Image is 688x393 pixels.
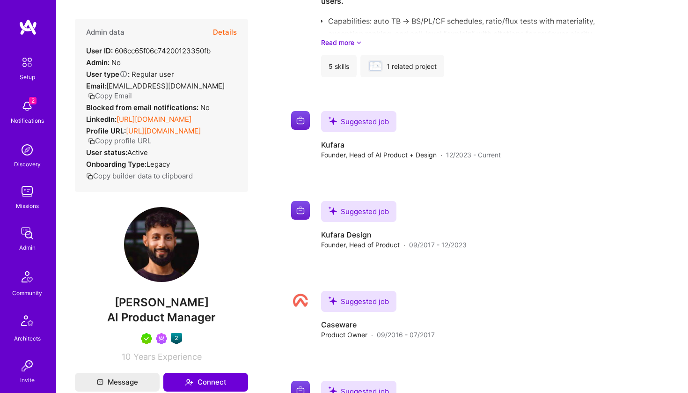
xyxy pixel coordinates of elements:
[86,126,126,135] strong: Profile URL:
[371,330,373,340] span: ·
[163,373,248,392] button: Connect
[403,240,405,250] span: ·
[124,207,199,282] img: User Avatar
[360,55,444,77] div: 1 related project
[12,288,42,298] div: Community
[86,28,124,37] h4: Admin data
[19,243,36,252] div: Admin
[86,69,174,79] div: Regular user
[321,240,400,250] span: Founder, Head of Product
[18,97,37,116] img: bell
[86,173,93,180] i: icon Copy
[11,116,44,126] div: Notifications
[321,55,357,77] div: 5 skills
[156,333,167,344] img: Been on Mission
[321,291,396,312] div: Suggested job
[213,19,237,46] button: Details
[86,115,117,124] strong: LinkedIn:
[377,330,435,340] span: 09/2016 - 07/2017
[88,93,95,100] i: icon Copy
[329,117,337,125] i: icon SuggestedTeams
[321,140,501,150] h4: Kufara
[122,352,131,362] span: 10
[106,82,225,90] span: [EMAIL_ADDRESS][DOMAIN_NAME]
[88,91,132,101] button: Copy Email
[141,333,152,344] img: A.Teamer in Residence
[321,330,367,340] span: Product Owner
[291,291,310,310] img: Company logo
[18,141,37,159] img: discovery
[356,37,362,47] i: icon ArrowDownSecondaryDark
[107,311,216,324] span: AI Product Manager
[440,150,442,160] span: ·
[75,373,160,392] button: Message
[29,97,37,104] span: 2
[20,375,35,385] div: Invite
[17,52,37,72] img: setup
[16,311,38,334] img: Architects
[75,296,248,310] span: [PERSON_NAME]
[119,70,128,78] i: Help
[16,266,38,288] img: Community
[126,126,201,135] a: [URL][DOMAIN_NAME]
[86,103,210,112] div: No
[86,82,106,90] strong: Email:
[321,230,467,240] h4: Kufara Design
[185,378,193,386] i: icon Connect
[97,379,103,386] i: icon Mail
[321,201,396,222] div: Suggested job
[291,111,310,130] img: Company logo
[19,19,37,36] img: logo
[86,148,127,157] strong: User status:
[329,297,337,305] i: icon SuggestedTeams
[321,319,435,330] h4: Caseware
[86,46,113,55] strong: User ID:
[86,70,130,79] strong: User type :
[86,46,211,56] div: 606cc65f06c74200123350fb
[88,136,151,146] button: Copy profile URL
[321,37,655,47] a: Read more
[18,356,37,375] img: Invite
[18,224,37,243] img: admin teamwork
[133,352,202,362] span: Years Experience
[321,150,437,160] span: Founder, Head of AI Product + Design
[20,72,35,82] div: Setup
[117,115,191,124] a: [URL][DOMAIN_NAME]
[14,159,41,169] div: Discovery
[86,58,121,67] div: No
[16,201,39,211] div: Missions
[14,334,41,343] div: Architects
[86,58,110,67] strong: Admin:
[86,160,146,169] strong: Onboarding Type:
[369,61,381,71] img: Deloitte Canada
[86,103,200,112] strong: Blocked from email notifications:
[127,148,148,157] span: Active
[146,160,170,169] span: legacy
[88,138,95,145] i: icon Copy
[409,240,467,250] span: 09/2017 - 12/2023
[321,111,396,132] div: Suggested job
[18,182,37,201] img: teamwork
[446,150,501,160] span: 12/2023 - Current
[291,201,310,220] img: Company logo
[329,207,337,215] i: icon SuggestedTeams
[86,171,193,181] button: Copy builder data to clipboard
